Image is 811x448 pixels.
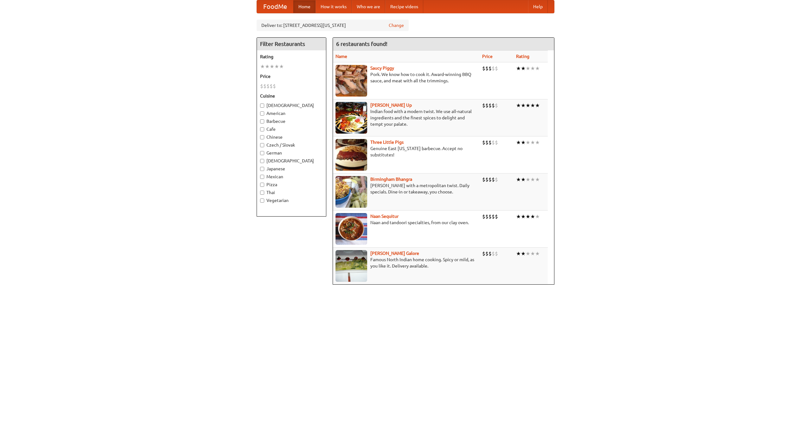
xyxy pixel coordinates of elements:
[530,102,535,109] li: ★
[257,20,409,31] div: Deliver to: [STREET_ADDRESS][US_STATE]
[526,213,530,220] li: ★
[260,174,323,180] label: Mexican
[257,0,293,13] a: FoodMe
[530,139,535,146] li: ★
[516,102,521,109] li: ★
[260,191,264,195] input: Thai
[370,66,394,71] a: Saucy Piggy
[530,250,535,257] li: ★
[260,167,264,171] input: Japanese
[260,183,264,187] input: Pizza
[489,139,492,146] li: $
[260,143,264,147] input: Czech / Slovak
[335,71,477,84] p: Pork. We know how to cook it. Award-winning BBQ sauce, and meat with all the trimmings.
[482,65,485,72] li: $
[335,139,367,171] img: littlepigs.jpg
[260,110,323,117] label: American
[265,63,270,70] li: ★
[535,139,540,146] li: ★
[521,250,526,257] li: ★
[535,213,540,220] li: ★
[485,65,489,72] li: $
[526,139,530,146] li: ★
[260,151,264,155] input: German
[260,126,323,132] label: Cafe
[535,65,540,72] li: ★
[274,63,279,70] li: ★
[516,213,521,220] li: ★
[370,140,404,145] a: Three Little Pigs
[260,134,323,140] label: Chinese
[260,135,264,139] input: Chinese
[530,176,535,183] li: ★
[335,256,477,269] p: Famous North Indian home cooking. Spicy or mild, as you like it. Delivery available.
[335,182,477,195] p: [PERSON_NAME] with a metropolitan twist. Daily specials. Dine-in or takeaway, you choose.
[370,251,419,256] a: [PERSON_NAME] Galore
[495,250,498,257] li: $
[489,102,492,109] li: $
[335,102,367,134] img: curryup.jpg
[526,250,530,257] li: ★
[530,65,535,72] li: ★
[370,103,412,108] b: [PERSON_NAME] Up
[521,139,526,146] li: ★
[260,102,323,109] label: [DEMOGRAPHIC_DATA]
[489,65,492,72] li: $
[485,102,489,109] li: $
[521,213,526,220] li: ★
[260,197,323,204] label: Vegetarian
[516,65,521,72] li: ★
[492,250,495,257] li: $
[516,176,521,183] li: ★
[260,118,323,124] label: Barbecue
[521,65,526,72] li: ★
[482,102,485,109] li: $
[260,63,265,70] li: ★
[535,250,540,257] li: ★
[370,214,399,219] a: Naan Sequitur
[260,199,264,203] input: Vegetarian
[489,213,492,220] li: $
[492,213,495,220] li: $
[495,213,498,220] li: $
[492,176,495,183] li: $
[335,65,367,97] img: saucy.jpg
[335,250,367,282] img: currygalore.jpg
[370,177,412,182] b: Birmingham Bhangra
[316,0,352,13] a: How it works
[485,176,489,183] li: $
[482,213,485,220] li: $
[279,63,284,70] li: ★
[260,189,323,196] label: Thai
[385,0,423,13] a: Recipe videos
[482,139,485,146] li: $
[260,150,323,156] label: German
[526,176,530,183] li: ★
[260,175,264,179] input: Mexican
[273,83,276,90] li: $
[495,102,498,109] li: $
[352,0,385,13] a: Who we are
[485,250,489,257] li: $
[495,139,498,146] li: $
[260,93,323,99] h5: Cuisine
[495,65,498,72] li: $
[260,54,323,60] h5: Rating
[485,139,489,146] li: $
[335,213,367,245] img: naansequitur.jpg
[260,142,323,148] label: Czech / Slovak
[516,54,529,59] a: Rating
[266,83,270,90] li: $
[535,102,540,109] li: ★
[335,108,477,127] p: Indian food with a modern twist. We use all-natural ingredients and the finest spices to delight ...
[521,102,526,109] li: ★
[526,65,530,72] li: ★
[293,0,316,13] a: Home
[489,250,492,257] li: $
[260,159,264,163] input: [DEMOGRAPHIC_DATA]
[260,166,323,172] label: Japanese
[260,83,263,90] li: $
